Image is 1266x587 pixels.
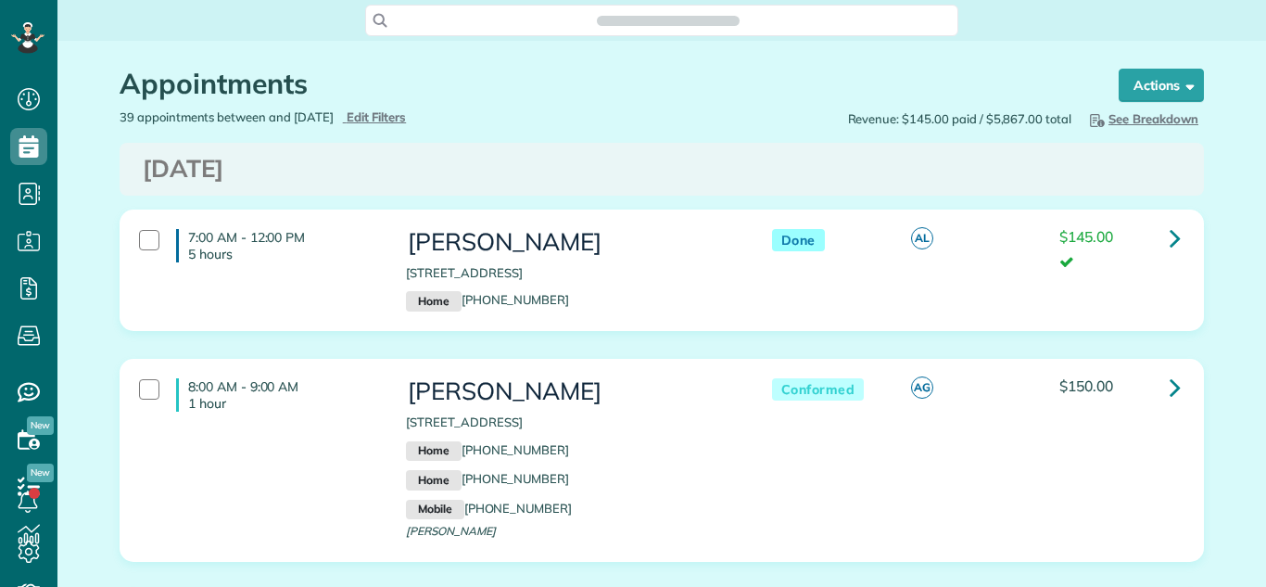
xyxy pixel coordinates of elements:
[188,395,378,412] p: 1 hour
[1081,108,1204,129] button: See Breakdown
[1119,69,1204,102] button: Actions
[406,471,569,486] a: Home[PHONE_NUMBER]
[406,470,461,491] small: Home
[143,156,1181,183] h3: [DATE]
[406,501,572,516] a: Mobile[PHONE_NUMBER]
[1059,227,1113,246] span: $145.00
[772,229,825,252] span: Done
[406,500,463,520] small: Mobile
[406,414,734,431] p: [STREET_ADDRESS]
[343,109,407,124] a: Edit Filters
[406,229,734,256] h3: [PERSON_NAME]
[911,227,933,249] span: AL
[106,108,662,126] div: 39 appointments between and [DATE]
[615,11,720,30] span: Search ZenMaid…
[406,292,569,307] a: Home[PHONE_NUMBER]
[1059,376,1113,395] span: $150.00
[911,376,933,399] span: AG
[27,464,54,482] span: New
[406,441,461,462] small: Home
[188,246,378,262] p: 5 hours
[406,291,461,312] small: Home
[347,109,407,124] span: Edit Filters
[27,416,54,435] span: New
[176,378,378,412] h4: 8:00 AM - 9:00 AM
[176,229,378,262] h4: 7:00 AM - 12:00 PM
[772,378,865,402] span: Conformed
[406,264,734,282] p: [STREET_ADDRESS]
[120,69,1083,99] h1: Appointments
[406,378,734,405] h3: [PERSON_NAME]
[406,442,569,457] a: Home[PHONE_NUMBER]
[1086,111,1198,126] span: See Breakdown
[406,524,496,538] span: [PERSON_NAME]
[848,110,1071,128] span: Revenue: $145.00 paid / $5,867.00 total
